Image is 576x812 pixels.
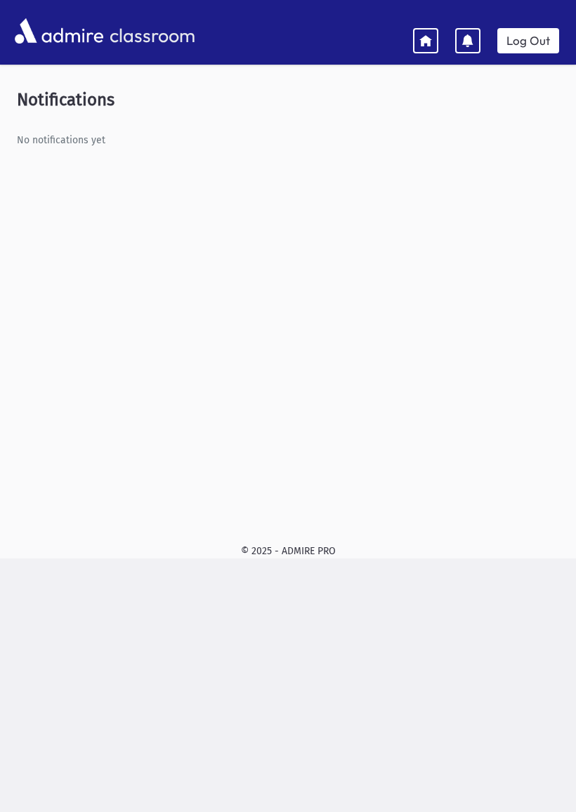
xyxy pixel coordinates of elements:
a: Log Out [497,28,559,53]
h4: Notifications [17,90,559,110]
span: classroom [107,13,195,50]
img: AdmirePro [11,15,107,47]
div: No notifications yet [17,133,559,148]
div: © 2025 - ADMIRE PRO [11,544,565,558]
